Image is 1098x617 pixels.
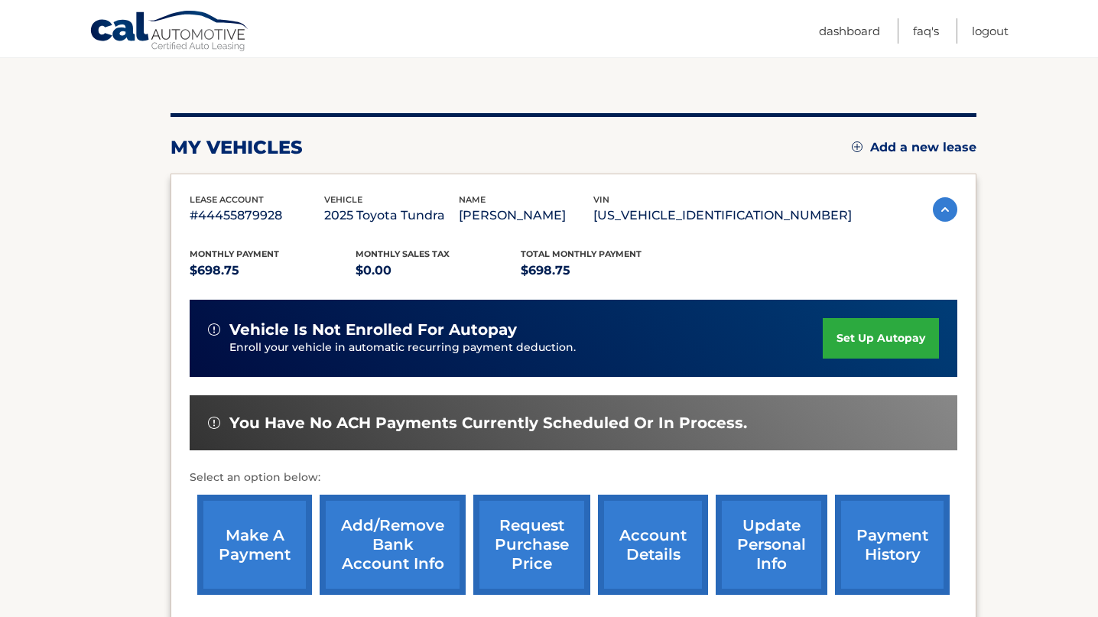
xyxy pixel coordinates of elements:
img: alert-white.svg [208,323,220,336]
span: vin [593,194,609,205]
img: accordion-active.svg [933,197,957,222]
a: payment history [835,495,950,595]
span: name [459,194,486,205]
a: Cal Automotive [89,10,250,54]
p: $0.00 [356,260,521,281]
h2: my vehicles [171,136,303,159]
a: request purchase price [473,495,590,595]
a: update personal info [716,495,827,595]
span: Monthly sales Tax [356,248,450,259]
a: Dashboard [819,18,880,44]
span: vehicle [324,194,362,205]
span: Monthly Payment [190,248,279,259]
a: Add a new lease [852,140,976,155]
a: FAQ's [913,18,939,44]
p: #44455879928 [190,205,324,226]
a: Add/Remove bank account info [320,495,466,595]
p: 2025 Toyota Tundra [324,205,459,226]
span: You have no ACH payments currently scheduled or in process. [229,414,747,433]
a: set up autopay [823,318,939,359]
p: [US_VEHICLE_IDENTIFICATION_NUMBER] [593,205,852,226]
p: Select an option below: [190,469,957,487]
p: Enroll your vehicle in automatic recurring payment deduction. [229,339,823,356]
a: account details [598,495,708,595]
img: add.svg [852,141,862,152]
img: alert-white.svg [208,417,220,429]
span: lease account [190,194,264,205]
span: vehicle is not enrolled for autopay [229,320,517,339]
p: [PERSON_NAME] [459,205,593,226]
p: $698.75 [521,260,687,281]
a: make a payment [197,495,312,595]
span: Total Monthly Payment [521,248,642,259]
a: Logout [972,18,1009,44]
p: $698.75 [190,260,356,281]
